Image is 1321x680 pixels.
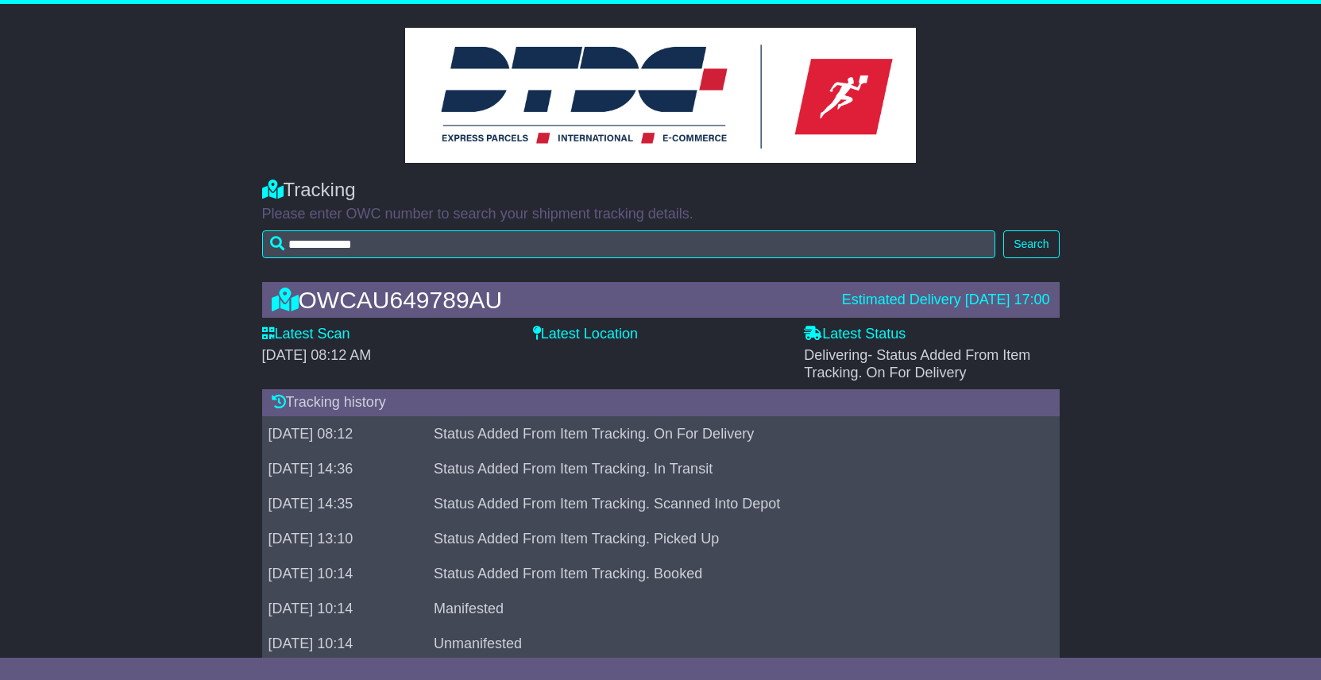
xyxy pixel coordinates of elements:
[427,521,1037,556] td: Status Added From Item Tracking. Picked Up
[262,347,372,363] span: [DATE] 08:12 AM
[262,389,1060,416] div: Tracking history
[262,206,1060,223] p: Please enter OWC number to search your shipment tracking details.
[533,326,638,343] label: Latest Location
[804,326,906,343] label: Latest Status
[262,451,427,486] td: [DATE] 14:36
[262,626,427,661] td: [DATE] 10:14
[405,28,917,163] img: Light
[262,521,427,556] td: [DATE] 13:10
[262,326,350,343] label: Latest Scan
[842,292,1050,309] div: Estimated Delivery [DATE] 17:00
[262,486,427,521] td: [DATE] 14:35
[804,347,1030,381] span: - Status Added From Item Tracking. On For Delivery
[427,591,1037,626] td: Manifested
[804,347,1030,381] span: Delivering
[264,287,834,313] div: OWCAU649789AU
[262,591,427,626] td: [DATE] 10:14
[262,179,1060,202] div: Tracking
[427,451,1037,486] td: Status Added From Item Tracking. In Transit
[427,556,1037,591] td: Status Added From Item Tracking. Booked
[262,556,427,591] td: [DATE] 10:14
[1003,230,1059,258] button: Search
[427,416,1037,451] td: Status Added From Item Tracking. On For Delivery
[427,626,1037,661] td: Unmanifested
[262,416,427,451] td: [DATE] 08:12
[427,486,1037,521] td: Status Added From Item Tracking. Scanned Into Depot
